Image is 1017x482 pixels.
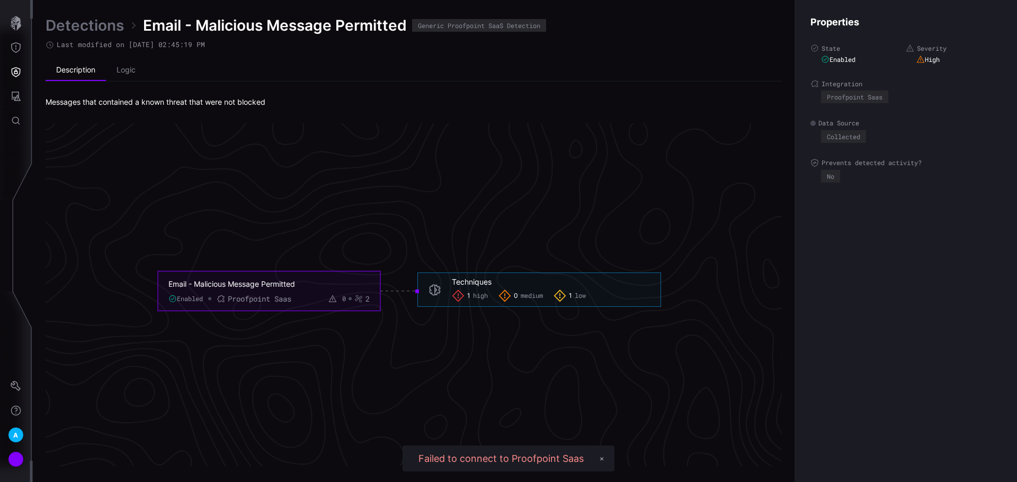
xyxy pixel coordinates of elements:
[810,159,1001,167] label: Prevents detected activity?
[342,295,346,303] div: 0
[106,60,146,81] li: Logic
[467,292,470,300] span: 1
[916,55,940,63] div: High
[810,79,1001,88] label: Integration
[168,279,354,288] div: Email - Malicious Message Permitted
[514,292,518,300] span: 0
[143,16,407,35] span: Email - Malicious Message Permitted
[810,44,906,52] label: State
[594,451,609,466] button: ✕
[452,277,492,287] div: Techniques
[46,97,782,107] div: Messages that contained a known threat that were not blocked
[46,60,106,81] li: Description
[418,452,584,465] div: Failed to connect to Proofpoint Saas
[521,292,543,300] span: medium
[827,94,882,100] div: Proofpoint Saas
[13,430,18,441] span: A
[569,292,572,300] span: 1
[57,40,205,49] span: Last modified on
[810,119,1001,128] label: Data Source
[168,294,203,303] div: Enabled
[228,294,291,303] div: Proofpoint Saas
[810,16,1001,28] h4: Properties
[827,173,834,179] div: No
[1,423,31,447] button: A
[821,55,855,63] div: Enabled
[365,294,370,303] div: 2
[418,22,540,29] div: Generic Proofpoint SaaS Detection
[575,292,586,300] span: low
[473,292,488,300] span: high
[129,40,205,49] time: [DATE] 02:45:19 PM
[827,133,860,140] div: Collected
[46,16,124,35] a: Detections
[906,44,1001,52] label: Severity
